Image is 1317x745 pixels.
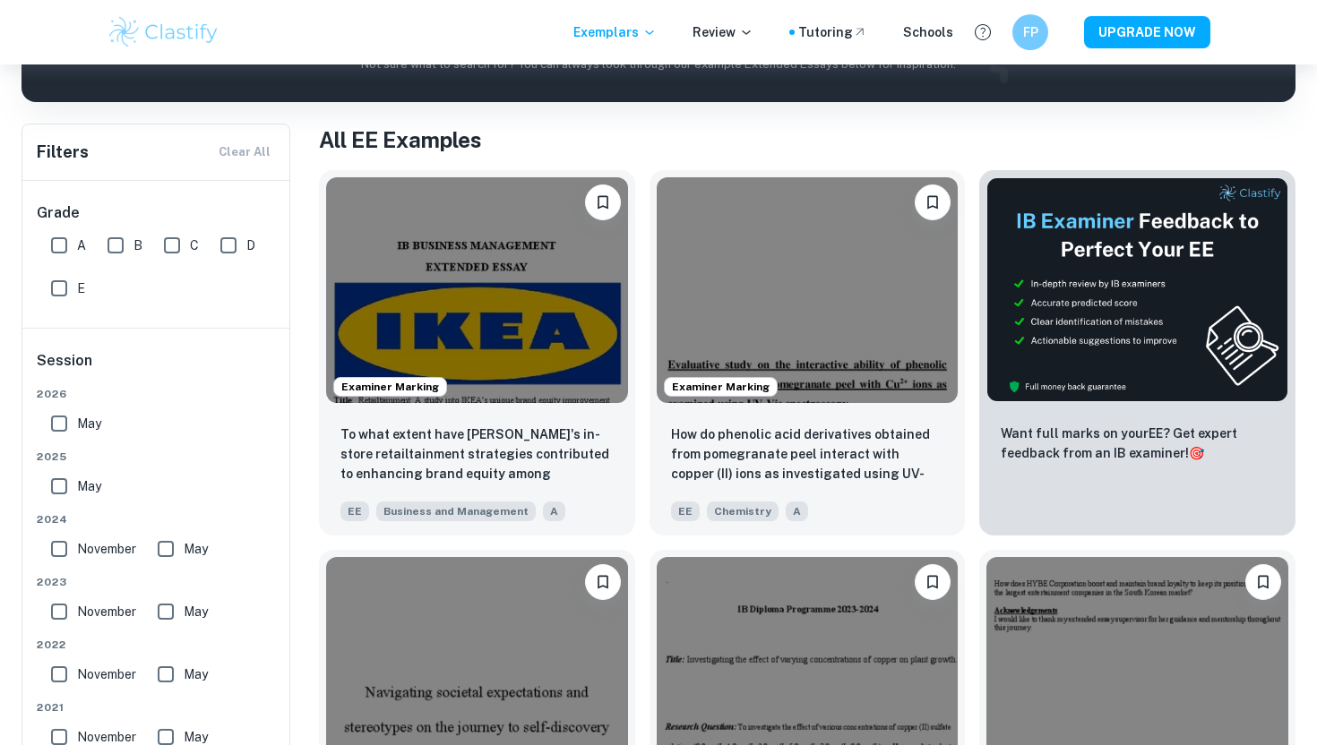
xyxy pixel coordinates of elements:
[671,501,700,521] span: EE
[37,350,277,386] h6: Session
[37,699,277,715] span: 2021
[1084,16,1210,48] button: UPGRADE NOW
[968,17,998,47] button: Help and Feedback
[1012,14,1048,50] button: FP
[693,22,753,42] p: Review
[376,501,536,521] span: Business and Management
[319,170,635,535] a: Examiner MarkingBookmarkTo what extent have IKEA's in-store retailtainment strategies contributed...
[184,602,208,621] span: May
[37,637,277,653] span: 2022
[319,124,1295,156] h1: All EE Examples
[585,184,621,220] button: Bookmark
[657,177,959,403] img: Chemistry EE example thumbnail: How do phenolic acid derivatives obtaine
[77,476,101,496] span: May
[37,140,89,165] h6: Filters
[1189,446,1204,460] span: 🎯
[650,170,966,535] a: Examiner MarkingBookmarkHow do phenolic acid derivatives obtained from pomegranate peel interact ...
[915,184,951,220] button: Bookmark
[903,22,953,42] a: Schools
[190,235,199,255] span: C
[246,235,255,255] span: D
[77,278,85,298] span: E
[334,379,446,395] span: Examiner Marking
[184,664,208,684] span: May
[184,539,208,559] span: May
[986,177,1288,402] img: Thumbnail
[326,177,628,403] img: Business and Management EE example thumbnail: To what extent have IKEA's in-store reta
[979,170,1295,535] a: ThumbnailWant full marks on yourEE? Get expert feedback from an IB examiner!
[37,449,277,465] span: 2025
[340,501,369,521] span: EE
[1001,424,1274,463] p: Want full marks on your EE ? Get expert feedback from an IB examiner!
[665,379,777,395] span: Examiner Marking
[37,574,277,590] span: 2023
[36,56,1281,73] p: Not sure what to search for? You can always look through our example Extended Essays below for in...
[786,501,808,521] span: A
[37,202,277,224] h6: Grade
[543,501,565,521] span: A
[77,539,136,559] span: November
[573,22,657,42] p: Exemplars
[798,22,867,42] a: Tutoring
[77,235,86,255] span: A
[340,424,614,485] p: To what extent have IKEA's in-store retailtainment strategies contributed to enhancing brand equi...
[77,602,136,621] span: November
[77,414,101,433] span: May
[107,14,220,50] img: Clastify logo
[133,235,142,255] span: B
[915,564,951,600] button: Bookmark
[707,501,779,521] span: Chemistry
[77,664,136,684] span: November
[585,564,621,600] button: Bookmark
[37,511,277,527] span: 2024
[671,424,944,485] p: How do phenolic acid derivatives obtained from pomegranate peel interact with copper (II) ions as...
[1245,564,1281,600] button: Bookmark
[1020,22,1041,42] h6: FP
[37,386,277,402] span: 2026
